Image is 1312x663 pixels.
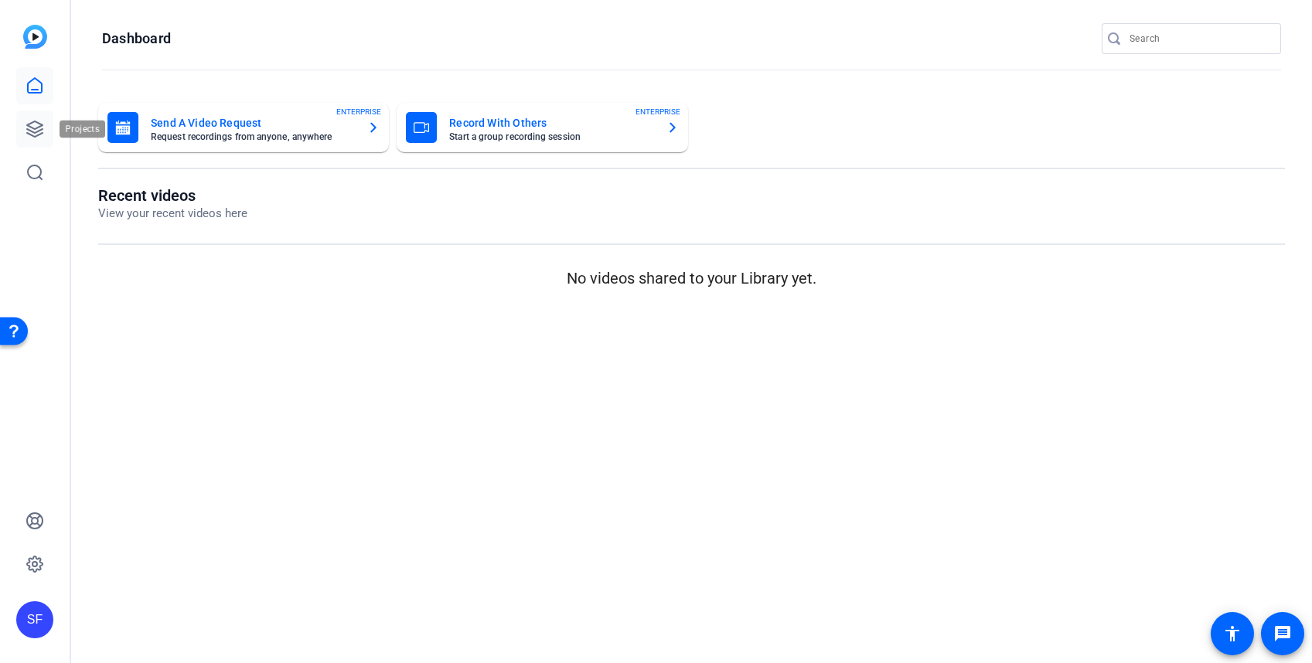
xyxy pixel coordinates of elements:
[98,103,389,152] button: Send A Video RequestRequest recordings from anyone, anywhereENTERPRISE
[636,106,680,117] span: ENTERPRISE
[98,186,247,205] h1: Recent videos
[16,601,53,638] div: SF
[397,103,687,152] button: Record With OthersStart a group recording sessionENTERPRISE
[1273,624,1292,643] mat-icon: message
[336,106,381,117] span: ENTERPRISE
[151,114,355,132] mat-card-title: Send A Video Request
[60,120,108,138] div: Projects
[151,132,355,141] mat-card-subtitle: Request recordings from anyone, anywhere
[1130,29,1269,48] input: Search
[449,114,653,132] mat-card-title: Record With Others
[98,205,247,223] p: View your recent videos here
[1223,624,1242,643] mat-icon: accessibility
[23,25,47,49] img: blue-gradient.svg
[102,29,171,48] h1: Dashboard
[449,132,653,141] mat-card-subtitle: Start a group recording session
[98,267,1285,290] p: No videos shared to your Library yet.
